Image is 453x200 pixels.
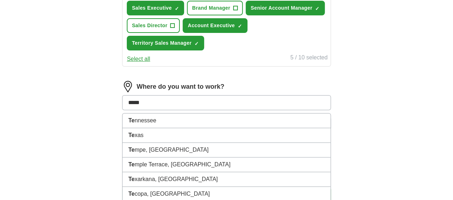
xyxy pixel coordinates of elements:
[127,36,204,50] button: Territory Sales Manager✓
[238,23,242,29] span: ✓
[128,132,134,138] strong: Te
[127,55,150,63] button: Select all
[290,53,328,63] div: 5 / 10 selected
[122,113,330,128] li: nnessee
[188,22,235,29] span: Account Executive
[132,22,167,29] span: Sales Director
[122,143,330,157] li: mpe, [GEOGRAPHIC_DATA]
[127,18,180,33] button: Sales Director
[127,1,184,15] button: Sales Executive✓
[128,176,134,182] strong: Te
[122,157,330,172] li: mple Terrace, [GEOGRAPHIC_DATA]
[122,172,330,187] li: xarkana, [GEOGRAPHIC_DATA]
[251,4,312,12] span: Senior Account Manager
[132,4,172,12] span: Sales Executive
[132,39,192,47] span: Territory Sales Manager
[128,147,134,153] strong: Te
[128,191,134,197] strong: Te
[128,117,134,123] strong: Te
[246,1,325,15] button: Senior Account Manager✓
[187,1,242,15] button: Brand Manager
[174,6,179,11] span: ✓
[122,128,330,143] li: xas
[122,81,134,92] img: location.png
[183,18,247,33] button: Account Executive✓
[192,4,230,12] span: Brand Manager
[315,6,319,11] span: ✓
[128,161,134,167] strong: Te
[194,41,199,47] span: ✓
[136,82,224,92] label: Where do you want to work?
